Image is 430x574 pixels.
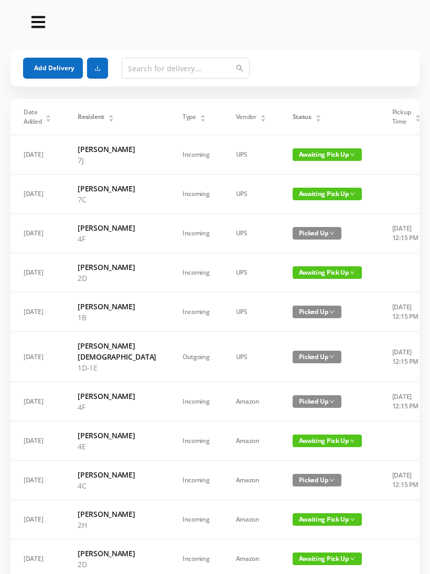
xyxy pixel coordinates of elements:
[293,148,362,161] span: Awaiting Pick Up
[78,155,156,166] p: 7J
[108,113,114,120] div: Sort
[78,391,156,402] h6: [PERSON_NAME]
[200,113,206,120] div: Sort
[223,421,279,461] td: Amazon
[78,559,156,570] p: 2D
[78,362,156,373] p: 1D-1E
[392,107,411,126] span: Pickup Time
[10,253,64,293] td: [DATE]
[78,519,156,530] p: 2H
[78,233,156,244] p: 4F
[78,312,156,323] p: 1B
[169,293,223,332] td: Incoming
[293,306,341,318] span: Picked Up
[10,500,64,539] td: [DATE]
[293,553,362,565] span: Awaiting Pick Up
[78,183,156,194] h6: [PERSON_NAME]
[78,222,156,233] h6: [PERSON_NAME]
[223,214,279,253] td: UPS
[315,113,321,116] i: icon: caret-up
[78,262,156,273] h6: [PERSON_NAME]
[293,112,311,122] span: Status
[108,113,114,116] i: icon: caret-up
[78,144,156,155] h6: [PERSON_NAME]
[169,500,223,539] td: Incoming
[182,112,196,122] span: Type
[415,113,421,116] i: icon: caret-up
[260,117,266,121] i: icon: caret-down
[122,58,250,79] input: Search for delivery...
[169,461,223,500] td: Incoming
[236,64,243,72] i: icon: search
[46,117,51,121] i: icon: caret-down
[260,113,266,116] i: icon: caret-up
[45,113,51,120] div: Sort
[329,478,335,483] i: icon: down
[223,461,279,500] td: Amazon
[350,191,355,197] i: icon: down
[293,188,362,200] span: Awaiting Pick Up
[10,135,64,175] td: [DATE]
[315,113,321,120] div: Sort
[108,117,114,121] i: icon: caret-down
[350,438,355,443] i: icon: down
[350,517,355,522] i: icon: down
[350,152,355,157] i: icon: down
[293,474,341,486] span: Picked Up
[78,301,156,312] h6: [PERSON_NAME]
[329,399,335,404] i: icon: down
[223,293,279,332] td: UPS
[78,508,156,519] h6: [PERSON_NAME]
[78,112,104,122] span: Resident
[169,332,223,382] td: Outgoing
[260,113,266,120] div: Sort
[10,461,64,500] td: [DATE]
[169,214,223,253] td: Incoming
[78,430,156,441] h6: [PERSON_NAME]
[293,435,362,447] span: Awaiting Pick Up
[329,309,335,315] i: icon: down
[169,382,223,421] td: Incoming
[78,480,156,491] p: 4C
[169,135,223,175] td: Incoming
[78,469,156,480] h6: [PERSON_NAME]
[169,253,223,293] td: Incoming
[223,135,279,175] td: UPS
[78,340,156,362] h6: [PERSON_NAME][DEMOGRAPHIC_DATA]
[78,402,156,413] p: 4F
[329,231,335,236] i: icon: down
[169,421,223,461] td: Incoming
[236,112,256,122] span: Vendor
[87,58,108,79] button: icon: download
[24,107,42,126] span: Date Added
[315,117,321,121] i: icon: caret-down
[293,351,341,363] span: Picked Up
[78,273,156,284] p: 2D
[329,354,335,359] i: icon: down
[78,194,156,205] p: 7C
[350,556,355,561] i: icon: down
[293,513,362,526] span: Awaiting Pick Up
[10,175,64,214] td: [DATE]
[46,113,51,116] i: icon: caret-up
[350,270,355,275] i: icon: down
[78,441,156,452] p: 4E
[415,113,421,120] div: Sort
[223,253,279,293] td: UPS
[23,58,83,79] button: Add Delivery
[223,332,279,382] td: UPS
[223,382,279,421] td: Amazon
[200,117,206,121] i: icon: caret-down
[10,332,64,382] td: [DATE]
[10,214,64,253] td: [DATE]
[200,113,206,116] i: icon: caret-up
[293,395,341,408] span: Picked Up
[223,500,279,539] td: Amazon
[415,117,421,121] i: icon: caret-down
[293,266,362,279] span: Awaiting Pick Up
[10,421,64,461] td: [DATE]
[223,175,279,214] td: UPS
[169,175,223,214] td: Incoming
[10,382,64,421] td: [DATE]
[78,548,156,559] h6: [PERSON_NAME]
